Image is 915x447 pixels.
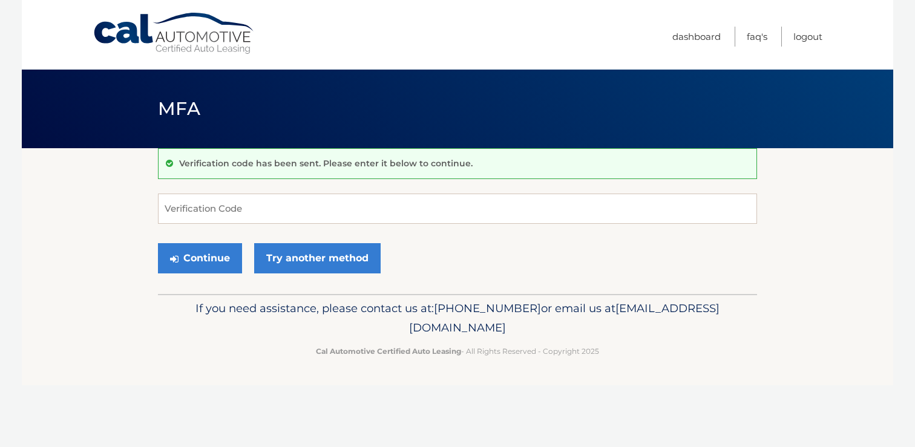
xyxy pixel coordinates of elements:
strong: Cal Automotive Certified Auto Leasing [316,347,461,356]
button: Continue [158,243,242,273]
input: Verification Code [158,194,757,224]
a: Cal Automotive [93,12,256,55]
span: [EMAIL_ADDRESS][DOMAIN_NAME] [409,301,720,334]
span: [PHONE_NUMBER] [434,301,541,315]
p: If you need assistance, please contact us at: or email us at [166,299,749,338]
p: - All Rights Reserved - Copyright 2025 [166,345,749,357]
a: FAQ's [747,27,767,47]
span: MFA [158,97,200,120]
a: Dashboard [672,27,721,47]
p: Verification code has been sent. Please enter it below to continue. [179,158,473,169]
a: Try another method [254,243,381,273]
a: Logout [793,27,822,47]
